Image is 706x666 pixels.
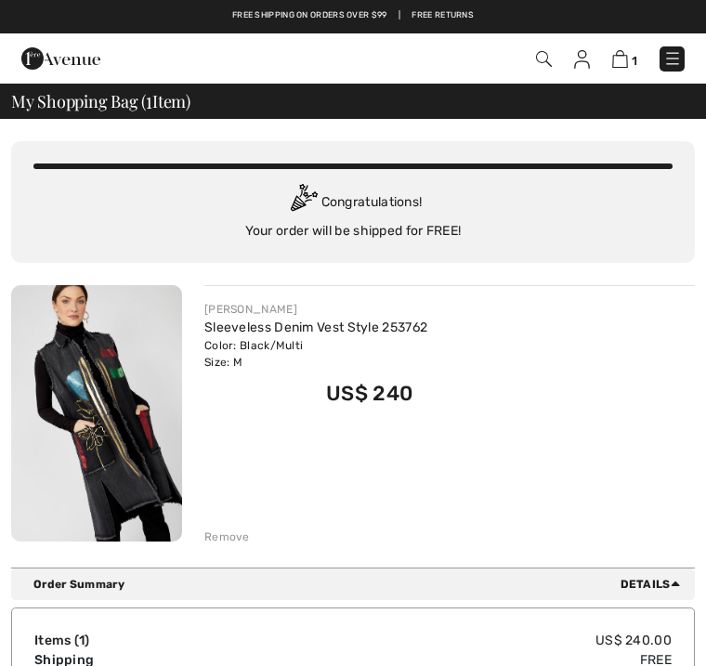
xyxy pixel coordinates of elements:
div: Congratulations! Your order will be shipped for FREE! [33,184,673,241]
span: US$ 240 [326,381,412,406]
span: Details [621,576,687,593]
div: Color: Black/Multi Size: M [204,337,427,371]
img: Sleeveless Denim Vest Style 253762 [11,285,182,542]
td: Items ( ) [34,631,256,650]
span: 1 [146,89,152,111]
img: Menu [663,49,682,68]
a: Free Returns [412,9,474,22]
img: 1ère Avenue [21,40,100,77]
div: Order Summary [33,576,687,593]
a: Free shipping on orders over $99 [232,9,387,22]
a: 1ère Avenue [21,50,100,66]
div: Remove [204,529,250,545]
span: 1 [632,54,637,68]
img: Search [536,51,552,67]
a: Sleeveless Denim Vest Style 253762 [204,320,427,335]
td: US$ 240.00 [256,631,672,650]
div: [PERSON_NAME] [204,301,427,318]
a: 1 [612,49,637,69]
img: Congratulation2.svg [284,184,321,221]
img: My Info [574,50,590,69]
span: 1 [79,633,85,648]
span: My Shopping Bag ( Item) [11,93,190,110]
img: Shopping Bag [612,50,628,68]
span: | [399,9,400,22]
